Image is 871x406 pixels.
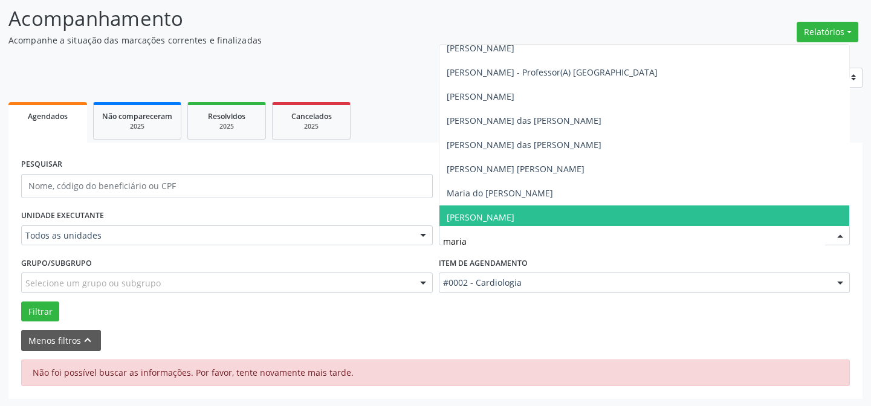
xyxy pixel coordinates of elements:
[208,111,245,121] span: Resolvidos
[8,4,606,34] p: Acompanhamento
[439,254,528,272] label: Item de agendamento
[25,277,161,289] span: Selecione um grupo ou subgrupo
[797,22,858,42] button: Relatórios
[81,333,94,347] i: keyboard_arrow_up
[28,111,68,121] span: Agendados
[447,66,658,78] span: [PERSON_NAME] - Professor(A) [GEOGRAPHIC_DATA]
[447,187,553,199] span: Maria do [PERSON_NAME]
[102,122,172,131] div: 2025
[443,230,826,254] input: Selecione um profissional
[447,139,601,150] span: [PERSON_NAME] das [PERSON_NAME]
[21,207,104,225] label: UNIDADE EXECUTANTE
[21,301,59,322] button: Filtrar
[281,122,342,131] div: 2025
[21,330,101,351] button: Menos filtroskeyboard_arrow_up
[447,91,514,102] span: [PERSON_NAME]
[447,163,584,175] span: [PERSON_NAME] [PERSON_NAME]
[21,174,433,198] input: Nome, código do beneficiário ou CPF
[21,359,850,386] div: Não foi possível buscar as informações. Por favor, tente novamente mais tarde.
[196,122,257,131] div: 2025
[447,115,601,126] span: [PERSON_NAME] das [PERSON_NAME]
[8,34,606,47] p: Acompanhe a situação das marcações correntes e finalizadas
[21,155,62,174] label: PESQUISAR
[102,111,172,121] span: Não compareceram
[447,211,514,223] span: [PERSON_NAME]
[291,111,332,121] span: Cancelados
[25,230,408,242] span: Todos as unidades
[21,254,92,272] label: Grupo/Subgrupo
[447,42,514,54] span: [PERSON_NAME]
[443,277,826,289] span: #0002 - Cardiologia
